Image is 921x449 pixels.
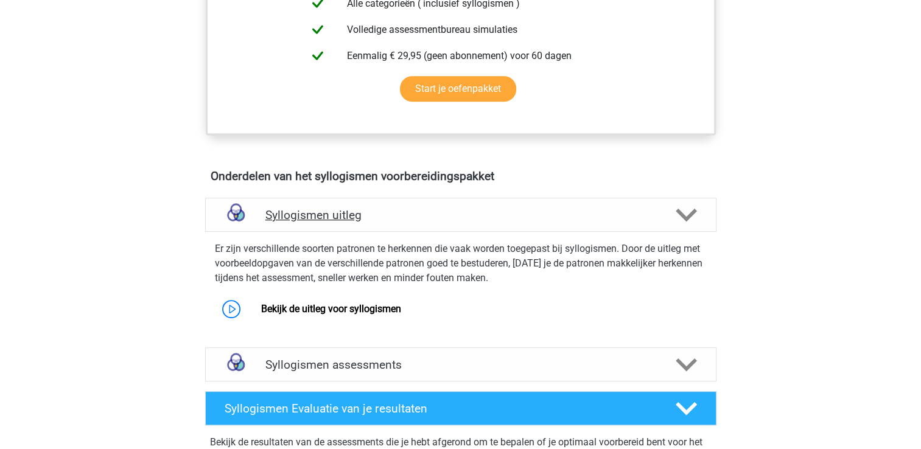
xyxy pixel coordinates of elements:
[200,391,721,425] a: Syllogismen Evaluatie van je resultaten
[200,198,721,232] a: uitleg Syllogismen uitleg
[225,402,656,416] h4: Syllogismen Evaluatie van je resultaten
[215,242,707,285] p: Er zijn verschillende soorten patronen te herkennen die vaak worden toegepast bij syllogismen. Do...
[400,76,516,102] a: Start je oefenpakket
[265,208,656,222] h4: Syllogismen uitleg
[211,169,711,183] h4: Onderdelen van het syllogismen voorbereidingspakket
[220,200,251,231] img: syllogismen uitleg
[265,358,656,372] h4: Syllogismen assessments
[261,303,401,315] a: Bekijk de uitleg voor syllogismen
[220,349,251,380] img: syllogismen assessments
[200,347,721,381] a: assessments Syllogismen assessments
